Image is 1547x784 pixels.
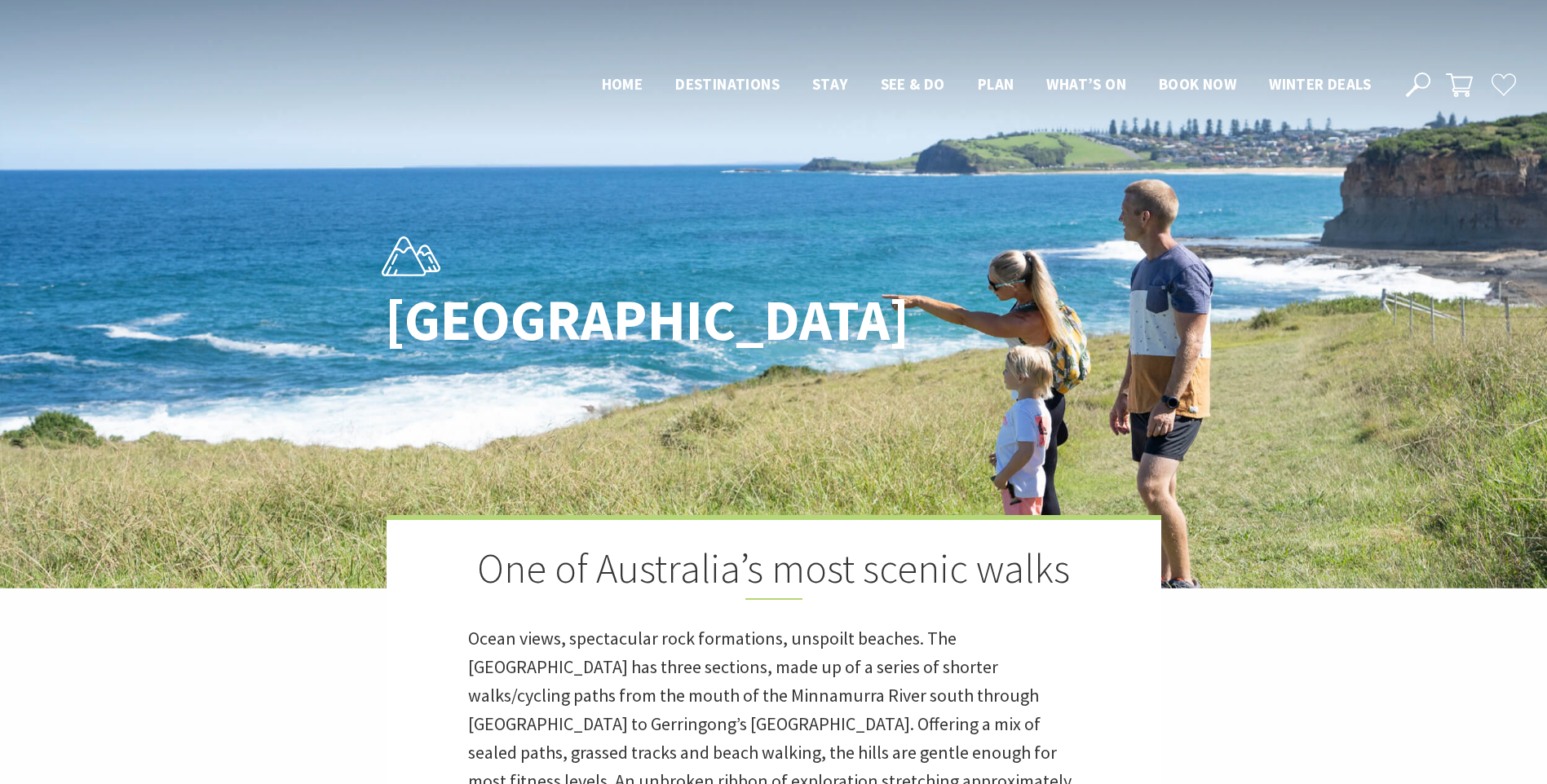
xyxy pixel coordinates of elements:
[602,74,643,94] span: Home
[1159,74,1236,94] span: Book now
[1046,74,1126,94] span: What’s On
[1269,74,1371,94] span: Winter Deals
[812,74,848,94] span: Stay
[586,72,1387,99] nav: Main Menu
[385,288,846,351] h1: [GEOGRAPHIC_DATA]
[675,74,780,94] span: Destinations
[881,74,945,94] span: See & Do
[978,74,1014,94] span: Plan
[468,544,1080,600] h2: One of Australia’s most scenic walks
